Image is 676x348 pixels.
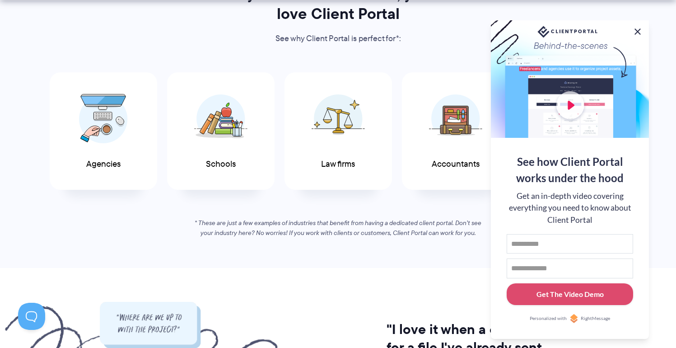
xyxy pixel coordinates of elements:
[507,154,633,186] div: See how Client Portal works under the hood
[507,190,633,226] div: Get an in-depth video covering everything you need to know about Client Portal
[507,283,633,306] button: Get The Video Demo
[402,72,509,190] a: Accountants
[86,160,121,169] span: Agencies
[195,218,481,237] em: * These are just a few examples of industries that benefit from having a dedicated client portal....
[18,303,45,330] iframe: Toggle Customer Support
[284,72,392,190] a: Law firms
[530,315,567,322] span: Personalized with
[321,160,355,169] span: Law firms
[206,160,236,169] span: Schools
[507,314,633,323] a: Personalized withRightMessage
[167,72,275,190] a: Schools
[432,160,480,169] span: Accountants
[536,289,604,300] div: Get The Video Demo
[50,72,157,190] a: Agencies
[222,32,455,46] p: See why Client Portal is perfect for*:
[581,315,610,322] span: RightMessage
[569,314,578,323] img: Personalized with RightMessage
